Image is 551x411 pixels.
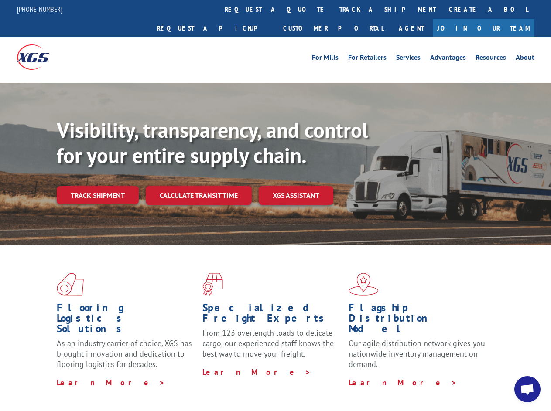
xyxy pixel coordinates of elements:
a: Request a pickup [151,19,277,37]
h1: Flooring Logistics Solutions [57,302,196,338]
h1: Flagship Distribution Model [349,302,488,338]
a: Learn More > [202,367,311,377]
a: Learn More > [349,377,457,387]
a: Advantages [430,54,466,64]
h1: Specialized Freight Experts [202,302,342,328]
a: About [516,54,534,64]
p: From 123 overlength loads to delicate cargo, our experienced staff knows the best way to move you... [202,328,342,367]
a: Customer Portal [277,19,390,37]
a: For Retailers [348,54,387,64]
a: Agent [390,19,433,37]
a: Services [396,54,421,64]
a: Track shipment [57,186,139,204]
a: For Mills [312,54,339,64]
b: Visibility, transparency, and control for your entire supply chain. [57,116,368,169]
a: XGS ASSISTANT [259,186,333,205]
a: Calculate transit time [146,186,252,205]
img: xgs-icon-total-supply-chain-intelligence-red [57,273,84,296]
a: Join Our Team [433,19,534,37]
a: [PHONE_NUMBER] [17,5,62,14]
img: xgs-icon-flagship-distribution-model-red [349,273,379,296]
span: Our agile distribution network gives you nationwide inventory management on demand. [349,338,485,369]
span: As an industry carrier of choice, XGS has brought innovation and dedication to flooring logistics... [57,338,192,369]
img: xgs-icon-focused-on-flooring-red [202,273,223,296]
a: Learn More > [57,377,165,387]
a: Resources [476,54,506,64]
a: Open chat [514,376,541,402]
